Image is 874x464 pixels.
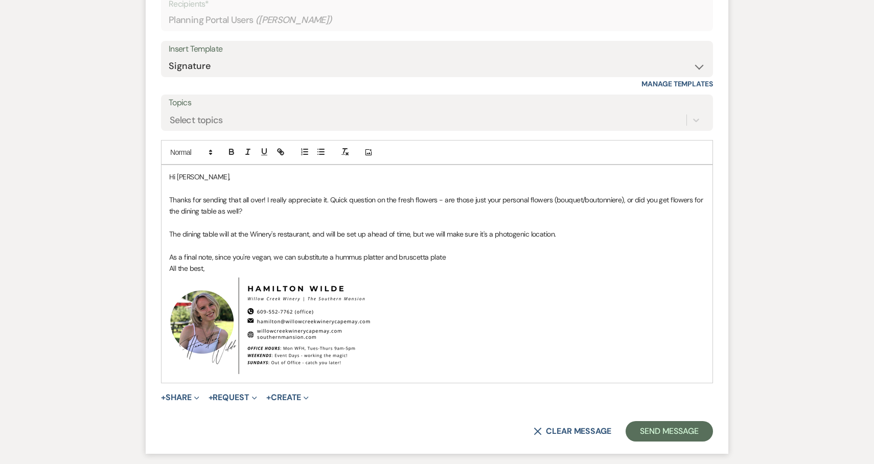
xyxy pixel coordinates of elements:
[161,393,166,402] span: +
[534,427,611,435] button: Clear message
[161,393,199,402] button: Share
[626,421,713,442] button: Send Message
[169,228,705,240] p: The dining table will at the Winery's restaurant, and will be set up ahead of time, but we will m...
[170,113,223,127] div: Select topics
[169,42,705,57] div: Insert Template
[266,393,271,402] span: +
[209,393,213,402] span: +
[266,393,309,402] button: Create
[256,13,332,27] span: ( [PERSON_NAME] )
[169,96,705,110] label: Topics
[169,251,705,263] p: As a final note, since you're vegan, we can substitute a hummus platter and bruscetta plate
[169,194,705,217] p: Thanks for sending that all over! I really appreciate it. Quick question on the fresh flowers - a...
[169,263,705,274] p: All the best,
[209,393,257,402] button: Request
[641,79,713,88] a: Manage Templates
[169,171,705,182] p: Hi [PERSON_NAME],
[169,10,705,30] div: Planning Portal Users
